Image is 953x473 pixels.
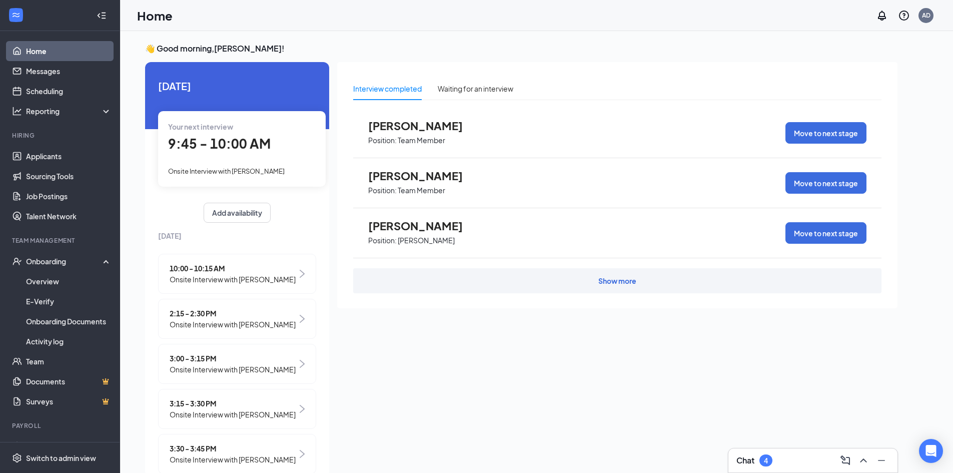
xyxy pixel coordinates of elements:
[170,308,296,319] span: 2:15 - 2:30 PM
[26,186,112,206] a: Job Postings
[26,453,96,463] div: Switch to admin view
[26,81,112,101] a: Scheduling
[919,439,943,463] div: Open Intercom Messenger
[145,43,897,54] h3: 👋 Good morning, [PERSON_NAME] !
[168,122,233,131] span: Your next interview
[168,135,271,152] span: 9:45 - 10:00 AM
[170,263,296,274] span: 10:00 - 10:15 AM
[736,455,754,466] h3: Chat
[12,256,22,266] svg: UserCheck
[873,452,889,468] button: Minimize
[839,454,851,466] svg: ComposeMessage
[158,78,316,94] span: [DATE]
[857,454,869,466] svg: ChevronUp
[137,7,173,24] h1: Home
[898,10,910,22] svg: QuestionInfo
[170,454,296,465] span: Onsite Interview with [PERSON_NAME]
[26,61,112,81] a: Messages
[26,146,112,166] a: Applicants
[170,398,296,409] span: 3:15 - 3:30 PM
[368,136,397,145] p: Position:
[368,219,478,232] span: [PERSON_NAME]
[368,236,397,245] p: Position:
[785,172,866,194] button: Move to next stage
[26,371,112,391] a: DocumentsCrown
[158,230,316,241] span: [DATE]
[26,256,103,266] div: Onboarding
[11,10,21,20] svg: WorkstreamLogo
[26,166,112,186] a: Sourcing Tools
[764,456,768,465] div: 4
[97,11,107,21] svg: Collapse
[26,271,112,291] a: Overview
[438,83,513,94] div: Waiting for an interview
[12,236,110,245] div: Team Management
[26,106,112,116] div: Reporting
[12,106,22,116] svg: Analysis
[170,443,296,454] span: 3:30 - 3:45 PM
[170,353,296,364] span: 3:00 - 3:15 PM
[598,276,636,286] div: Show more
[26,291,112,311] a: E-Verify
[26,391,112,411] a: SurveysCrown
[398,186,445,195] p: Team Member
[12,131,110,140] div: Hiring
[785,122,866,144] button: Move to next stage
[26,206,112,226] a: Talent Network
[875,454,887,466] svg: Minimize
[922,11,930,20] div: AD
[170,409,296,420] span: Onsite Interview with [PERSON_NAME]
[368,186,397,195] p: Position:
[353,83,422,94] div: Interview completed
[837,452,853,468] button: ComposeMessage
[170,319,296,330] span: Onsite Interview with [PERSON_NAME]
[26,311,112,331] a: Onboarding Documents
[855,452,871,468] button: ChevronUp
[26,351,112,371] a: Team
[12,421,110,430] div: Payroll
[26,331,112,351] a: Activity log
[398,236,455,245] p: [PERSON_NAME]
[398,136,445,145] p: Team Member
[170,364,296,375] span: Onsite Interview with [PERSON_NAME]
[12,453,22,463] svg: Settings
[170,274,296,285] span: Onsite Interview with [PERSON_NAME]
[204,203,271,223] button: Add availability
[368,169,478,182] span: [PERSON_NAME]
[785,222,866,244] button: Move to next stage
[876,10,888,22] svg: Notifications
[26,41,112,61] a: Home
[26,436,112,456] a: PayrollCrown
[168,167,285,175] span: Onsite Interview with [PERSON_NAME]
[368,119,478,132] span: [PERSON_NAME]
